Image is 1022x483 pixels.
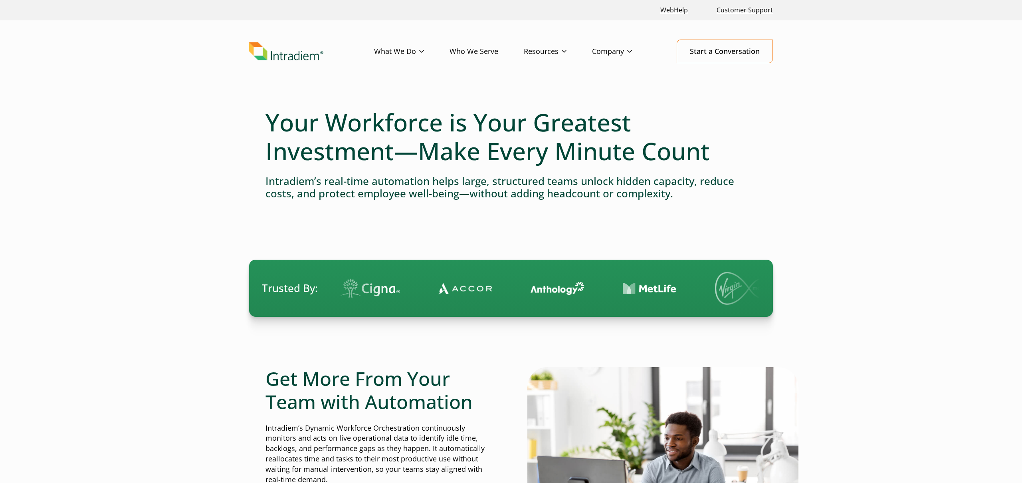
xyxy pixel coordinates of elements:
[374,40,450,63] a: What We Do
[623,282,677,295] img: Contact Center Automation MetLife Logo
[524,40,592,63] a: Resources
[265,175,757,200] h4: Intradiem’s real-time automation helps large, structured teams unlock hidden capacity, reduce cos...
[657,2,691,19] a: Link opens in a new window
[592,40,658,63] a: Company
[713,2,776,19] a: Customer Support
[715,272,771,305] img: Virgin Media logo.
[265,108,757,165] h1: Your Workforce is Your Greatest Investment—Make Every Minute Count
[677,40,773,63] a: Start a Conversation
[262,281,318,296] span: Trusted By:
[249,42,323,61] img: Intradiem
[438,282,492,294] img: Contact Center Automation Accor Logo
[265,367,495,413] h2: Get More From Your Team with Automation
[249,42,374,61] a: Link to homepage of Intradiem
[450,40,524,63] a: Who We Serve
